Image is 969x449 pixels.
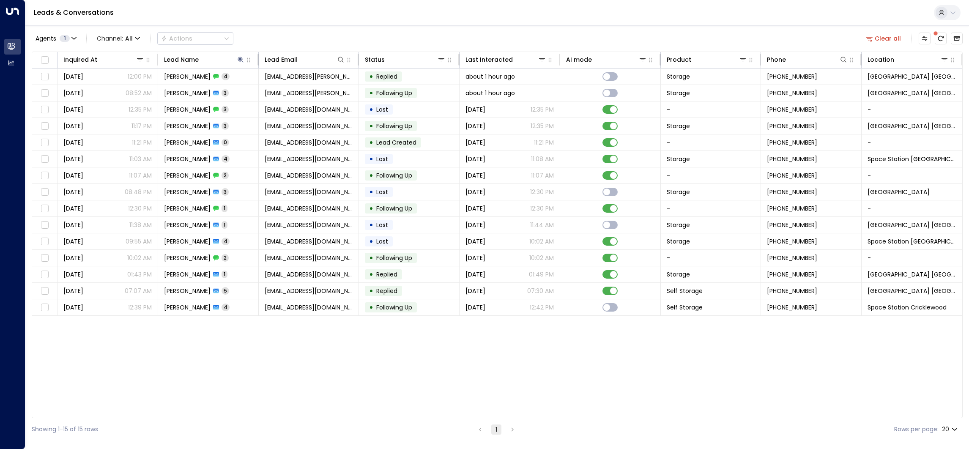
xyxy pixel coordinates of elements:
span: Space Station Shrewsbury [868,89,956,97]
div: Last Interacted [465,55,546,65]
td: - [862,167,962,183]
span: Aug 01, 2025 [63,155,83,163]
p: 07:07 AM [125,287,152,295]
p: 11:21 PM [534,138,554,147]
span: +447984648418 [767,171,817,180]
span: about 1 hour ago [465,89,515,97]
div: • [369,218,373,232]
span: Marianne McBrearty [164,254,211,262]
span: Toggle select row [39,302,50,313]
span: +447521766327 [767,221,817,229]
span: Aug 12, 2025 [465,105,485,114]
span: Jul 31, 2025 [465,237,485,246]
span: 5 [222,287,229,294]
div: Last Interacted [465,55,513,65]
span: Toggle select row [39,137,50,148]
a: Leads & Conversations [34,8,114,17]
span: Space Station St Johns Wood [868,122,956,130]
span: 4 [222,304,230,311]
span: Jul 28, 2025 [465,254,485,262]
span: 3 [222,106,229,113]
span: maz.pickel@hotmail.co.uk [265,89,353,97]
label: Rows per page: [894,425,939,434]
span: Space Station Cricklewood [868,303,947,312]
div: Button group with a nested menu [157,32,233,45]
span: Toggle select row [39,121,50,131]
div: Lead Email [265,55,345,65]
span: Aug 05, 2025 [465,138,485,147]
span: Space Station Kilburn [868,270,956,279]
span: +447500664430 [767,89,817,97]
span: 3 [222,188,229,195]
span: Toggle select row [39,154,50,164]
span: Storage [667,237,690,246]
div: • [369,284,373,298]
span: Jul 22, 2025 [63,237,83,246]
span: Mariana Lungu [164,171,211,180]
span: Storage [667,72,690,81]
span: marizacchelopes@gmail.com [265,287,353,295]
span: Storage [667,122,690,130]
span: +447706500185 [767,270,817,279]
div: Product [667,55,747,65]
div: Location [868,55,949,65]
span: Lost [376,105,388,114]
span: Aug 05, 2025 [465,204,485,213]
span: Marian Keane [164,303,211,312]
p: 11:08 AM [531,155,554,163]
span: Storage [667,270,690,279]
span: Lost [376,155,388,163]
span: Lead Created [376,138,416,147]
span: +447947638692 [767,188,817,196]
span: Storage [667,221,690,229]
span: Replied [376,270,397,279]
button: Archived Leads [951,33,963,44]
p: 10:02 AM [127,254,152,262]
button: Agents1 [32,33,79,44]
span: maz.pickel@hotmail.co.uk [265,72,353,81]
div: • [369,267,373,282]
span: elena2elen@yahoo.com [265,138,353,147]
span: 1 [60,35,70,42]
p: 11:38 AM [129,221,152,229]
span: Aug 01, 2025 [63,72,83,81]
p: 11:07 AM [531,171,554,180]
span: +447933644111 [767,105,817,114]
p: 11:17 PM [131,122,152,130]
div: 20 [942,423,959,435]
span: Mariana Lopes [164,287,211,295]
span: Aug 05, 2025 [63,122,83,130]
nav: pagination navigation [475,424,518,435]
td: - [661,167,761,183]
span: Toggle select row [39,236,50,247]
span: Jul 31, 2025 [63,188,83,196]
span: juliag1025@yahoo.co.uk [265,155,353,163]
span: Storage [667,188,690,196]
div: Status [365,55,385,65]
span: 4 [222,238,230,245]
span: +447848983880 [767,237,817,246]
div: AI mode [566,55,647,65]
div: Actions [161,35,192,42]
p: 12:35 PM [129,105,152,114]
span: Lost [376,188,388,196]
span: Marianne Nicoll [164,72,211,81]
div: • [369,185,373,199]
span: +447500664430 [767,72,817,81]
span: Aug 10, 2025 [465,155,485,163]
p: 07:30 AM [527,287,554,295]
div: • [369,135,373,150]
span: Lost [376,221,388,229]
span: Space Station Kilburn [868,287,956,295]
div: Showing 1-15 of 15 rows [32,425,98,434]
span: Lost [376,237,388,246]
span: Aug 05, 2025 [63,138,83,147]
span: Marian Healy [164,204,211,213]
span: Following Up [376,89,412,97]
span: Marianthi Pitikari [164,138,211,147]
span: Jul 30, 2025 [63,89,83,97]
div: Lead Email [265,55,297,65]
span: Jun 04, 2025 [465,287,485,295]
span: There are new threads available. Refresh the grid to view the latest updates. [935,33,947,44]
span: Toggle select all [39,55,50,66]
